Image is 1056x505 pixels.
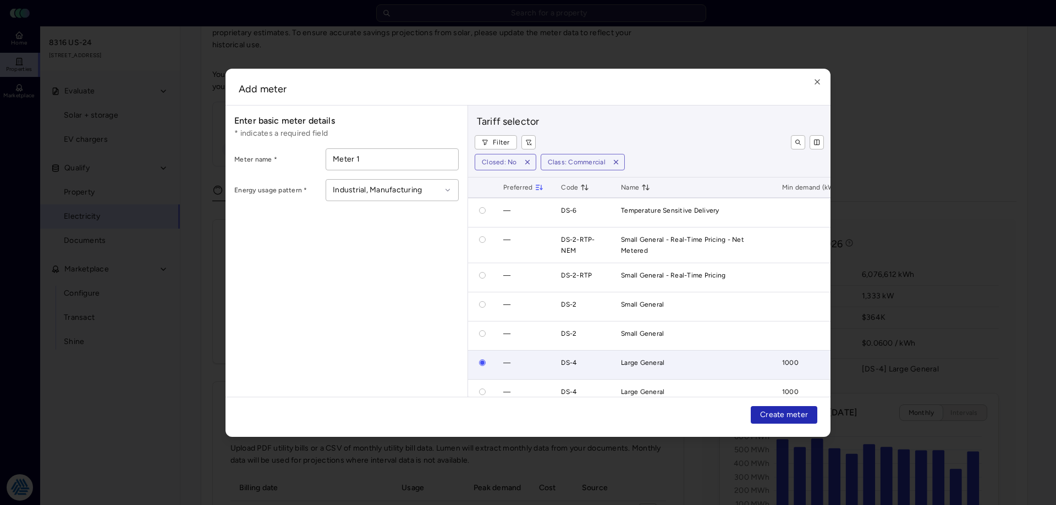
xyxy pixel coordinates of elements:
[813,77,822,86] button: Close
[234,154,317,165] label: Meter name *
[612,263,773,292] td: Small General - Real-Time Pricing
[494,227,552,263] td: —
[751,406,817,424] button: Create meter
[493,137,510,148] span: Filter
[612,380,773,409] td: Large General
[791,135,805,149] button: toggle search
[239,82,817,96] h2: Add meter
[494,263,552,292] td: —
[612,198,773,227] td: Temperature Sensitive Delivery
[552,321,612,351] td: DS-2
[552,351,612,380] td: DS-4
[494,321,552,351] td: —
[773,351,857,380] td: 1000
[494,198,552,227] td: —
[612,321,773,351] td: Small General
[494,351,552,380] td: —
[468,106,831,129] span: Tariff selector
[234,114,459,127] span: Enter basic meter details
[548,157,606,168] div: Class: Commercial
[535,183,543,192] button: toggle sorting
[475,135,517,149] button: Filter
[760,409,808,421] span: Create meter
[503,182,543,193] span: Preferred
[552,380,612,409] td: DS-4
[810,135,824,149] button: show/hide columns
[552,263,612,292] td: DS-2-RTP
[773,380,857,409] td: 1000
[541,154,608,170] button: Class: Commercial
[494,380,552,409] td: —
[580,183,589,192] button: toggle sorting
[552,198,612,227] td: DS-6
[641,183,650,192] button: toggle sorting
[482,157,517,168] div: Closed: No
[621,182,650,193] span: Name
[552,292,612,321] td: DS-2
[234,127,459,140] span: * indicates a required field
[612,227,773,263] td: Small General - Real-Time Pricing - Net Metered
[612,292,773,321] td: Small General
[782,182,848,193] span: Min demand (kW)
[561,182,589,193] span: Code
[234,185,317,196] label: Energy usage pattern *
[612,351,773,380] td: Large General
[552,227,612,263] td: DS-2-RTP-NEM
[494,292,552,321] td: —
[475,154,519,170] button: Closed: No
